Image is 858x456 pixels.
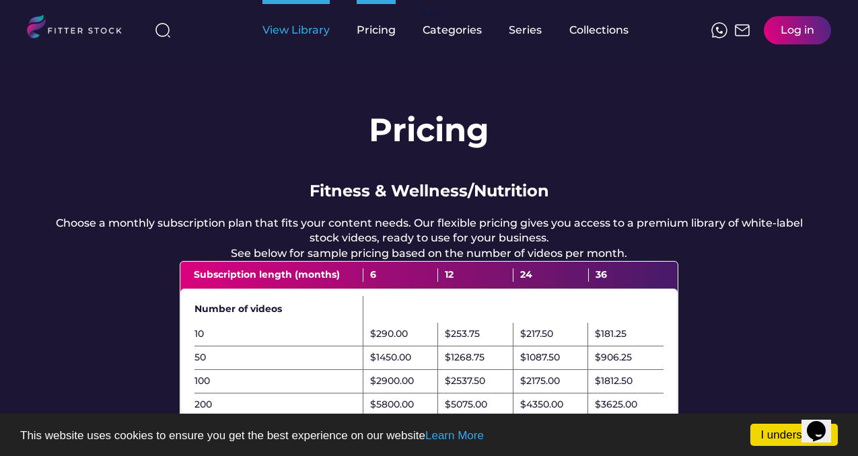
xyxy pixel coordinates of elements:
[310,180,549,202] div: Fitness & Wellness/Nutrition
[520,351,560,365] div: $1087.50
[423,7,440,20] div: fvck
[54,216,804,261] div: Choose a monthly subscription plan that fits your content needs. Our flexible pricing gives you a...
[595,351,632,365] div: $906.25
[595,328,627,341] div: $181.25
[595,375,633,388] div: $1812.50
[569,23,629,38] div: Collections
[801,402,845,443] iframe: chat widget
[194,351,363,365] div: 50
[27,15,133,42] img: LOGO.svg
[194,303,363,316] div: Number of videos
[589,268,664,282] div: 36
[734,22,750,38] img: Frame%2051.svg
[357,23,396,38] div: Pricing
[513,268,589,282] div: 24
[520,375,560,388] div: $2175.00
[445,398,487,412] div: $5075.00
[750,424,838,446] a: I understand!
[520,328,553,341] div: $217.50
[423,23,482,38] div: Categories
[194,398,363,412] div: 200
[509,23,542,38] div: Series
[370,328,408,341] div: $290.00
[520,398,563,412] div: $4350.00
[595,398,637,412] div: $3625.00
[194,375,363,388] div: 100
[781,23,814,38] div: Log in
[445,328,480,341] div: $253.75
[194,268,363,282] div: Subscription length (months)
[155,22,171,38] img: search-normal%203.svg
[20,430,838,441] p: This website uses cookies to ensure you get the best experience on our website
[425,429,484,442] a: Learn More
[370,375,414,388] div: $2900.00
[363,268,439,282] div: 6
[370,398,414,412] div: $5800.00
[445,375,485,388] div: $2537.50
[445,351,485,365] div: $1268.75
[711,22,727,38] img: meteor-icons_whatsapp%20%281%29.svg
[369,108,489,153] h1: Pricing
[262,23,330,38] div: View Library
[438,268,513,282] div: 12
[194,328,363,341] div: 10
[370,351,411,365] div: $1450.00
